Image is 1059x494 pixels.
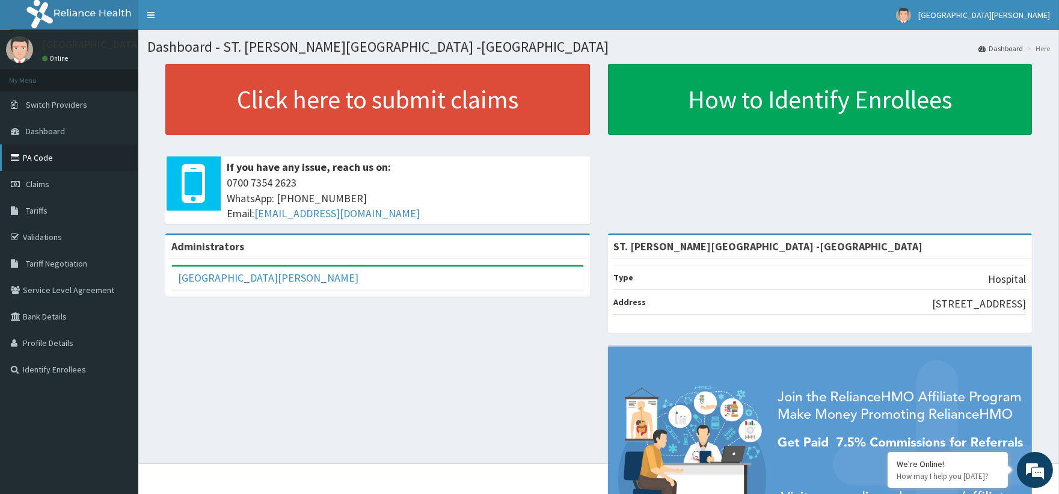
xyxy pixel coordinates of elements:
a: How to Identify Enrollees [608,64,1033,135]
li: Here [1024,43,1050,54]
p: How may I help you today? [897,471,999,481]
a: Dashboard [978,43,1023,54]
img: User Image [896,8,911,23]
span: [GEOGRAPHIC_DATA][PERSON_NAME] [918,10,1050,20]
span: Tariffs [26,205,48,216]
img: User Image [6,36,33,63]
b: Administrators [171,239,244,253]
strong: ST. [PERSON_NAME][GEOGRAPHIC_DATA] -[GEOGRAPHIC_DATA] [614,239,923,253]
b: If you have any issue, reach us on: [227,160,391,174]
div: We're Online! [897,458,999,469]
span: Claims [26,179,49,190]
b: Type [614,272,634,283]
span: Tariff Negotiation [26,258,87,269]
p: [GEOGRAPHIC_DATA][PERSON_NAME] [42,39,220,50]
span: 0700 7354 2623 WhatsApp: [PHONE_NUMBER] Email: [227,175,584,221]
a: [GEOGRAPHIC_DATA][PERSON_NAME] [178,271,358,285]
span: Switch Providers [26,99,87,110]
span: Dashboard [26,126,65,137]
p: Hospital [988,271,1026,287]
a: [EMAIL_ADDRESS][DOMAIN_NAME] [254,206,420,220]
a: Online [42,54,71,63]
h1: Dashboard - ST. [PERSON_NAME][GEOGRAPHIC_DATA] -[GEOGRAPHIC_DATA] [147,39,1050,55]
p: [STREET_ADDRESS] [932,296,1026,312]
b: Address [614,297,646,307]
a: Click here to submit claims [165,64,590,135]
